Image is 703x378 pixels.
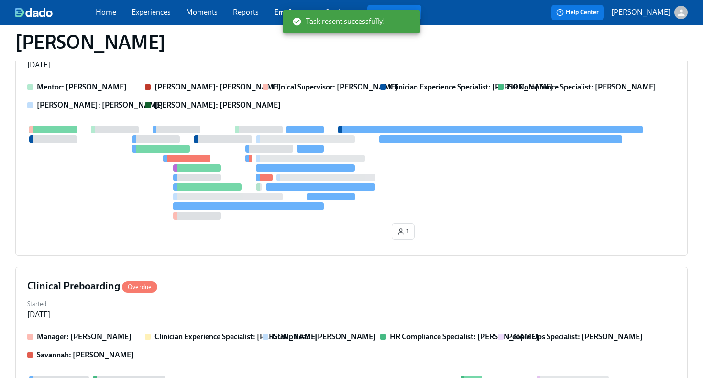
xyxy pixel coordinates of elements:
div: [DATE] [27,60,50,70]
button: [PERSON_NAME] [611,6,688,19]
strong: [PERSON_NAME]: [PERSON_NAME] [154,82,281,91]
a: Home [96,8,116,17]
span: Help Center [556,8,599,17]
span: Task resent successfully! [292,16,385,27]
a: Employees [274,8,310,17]
strong: People Ops Specialist: [PERSON_NAME] [507,332,643,341]
strong: HR Compliance Specialist: [PERSON_NAME] [390,332,538,341]
div: [DATE] [27,310,50,320]
a: Reports [233,8,259,17]
span: 1 [397,227,409,236]
strong: [PERSON_NAME]: [PERSON_NAME] [154,100,281,110]
label: Started [27,299,50,310]
a: Experiences [132,8,171,17]
h1: [PERSON_NAME] [15,31,165,54]
button: Help Center [551,5,604,20]
strong: HR Compliance Specialist: [PERSON_NAME] [507,82,656,91]
a: Moments [186,8,218,17]
strong: Group Lead: [PERSON_NAME] [272,332,376,341]
button: 1 [392,223,415,240]
p: [PERSON_NAME] [611,7,670,18]
strong: Clinician Experience Specialist: [PERSON_NAME] [154,332,318,341]
h4: Clinical Preboarding [27,279,157,293]
strong: Clinician Experience Specialist: [PERSON_NAME] [390,82,553,91]
strong: [PERSON_NAME]: [PERSON_NAME] [37,100,163,110]
span: Overdue [122,283,157,290]
a: dado [15,8,96,17]
strong: Savannah: [PERSON_NAME] [37,350,134,359]
strong: Clinical Supervisor: [PERSON_NAME] [272,82,398,91]
strong: Manager: [PERSON_NAME] [37,332,132,341]
img: dado [15,8,53,17]
button: Review us on G2 [367,5,421,20]
strong: Mentor: [PERSON_NAME] [37,82,127,91]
